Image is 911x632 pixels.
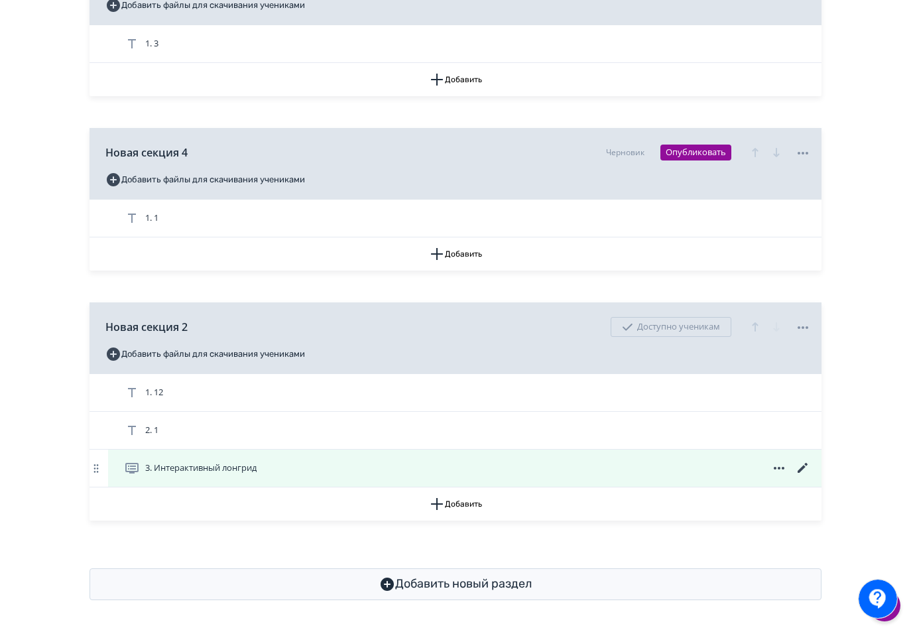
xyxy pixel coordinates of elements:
button: Добавить новый раздел [90,568,821,600]
button: Добавить [90,487,821,521]
div: 1. 1 [90,200,821,237]
div: 3. Интерактивный лонгрид [90,450,821,487]
div: 1. 3 [90,25,821,63]
div: Черновик [606,147,644,158]
span: 1. 1 [145,212,158,225]
button: Добавить файлы для скачивания учениками [105,344,305,365]
span: 2. 1 [145,424,158,437]
button: Добавить [90,237,821,271]
button: Опубликовать [660,145,731,160]
div: 2. 1 [90,412,821,450]
button: Добавить файлы для скачивания учениками [105,169,305,190]
button: Добавить [90,63,821,96]
span: Новая секция 2 [105,319,188,335]
div: 1. 12 [90,374,821,412]
span: 3. Интерактивный лонгрид [145,462,257,475]
span: 1. 3 [145,37,158,50]
div: Доступно ученикам [611,317,731,337]
span: Новая секция 4 [105,145,188,160]
span: 1. 12 [145,386,163,399]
